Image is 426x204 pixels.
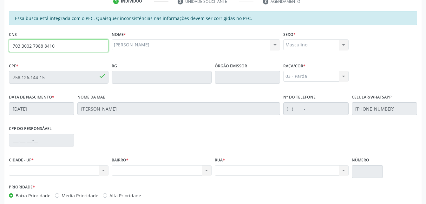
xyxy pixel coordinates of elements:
label: Nome [112,30,126,39]
label: Raça/cor [283,61,305,71]
label: RG [112,61,117,71]
label: Número [352,155,369,165]
input: (__) _____-_____ [283,102,349,115]
label: Nº do Telefone [283,92,316,102]
label: Média Prioridade [62,192,98,199]
label: Rua [215,155,225,165]
input: ___.___.___-__ [9,134,74,146]
input: __/__/____ [9,102,74,115]
label: Data de nascimento [9,92,54,102]
label: CIDADE - UF [9,155,34,165]
label: Celular/WhatsApp [352,92,392,102]
label: BAIRRO [112,155,128,165]
span: done [99,72,106,79]
label: Nome da mãe [77,92,105,102]
label: Alta Prioridade [109,192,141,199]
label: CPF do responsável [9,124,52,134]
label: Sexo [283,30,296,39]
input: (__) _____-_____ [352,102,417,115]
label: Baixa Prioridade [16,192,50,199]
label: CPF [9,61,18,71]
div: Essa busca está integrada com o PEC. Quaisquer inconsistências nas informações devem ser corrigid... [9,11,417,25]
label: CNS [9,30,17,39]
label: Órgão emissor [215,61,247,71]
